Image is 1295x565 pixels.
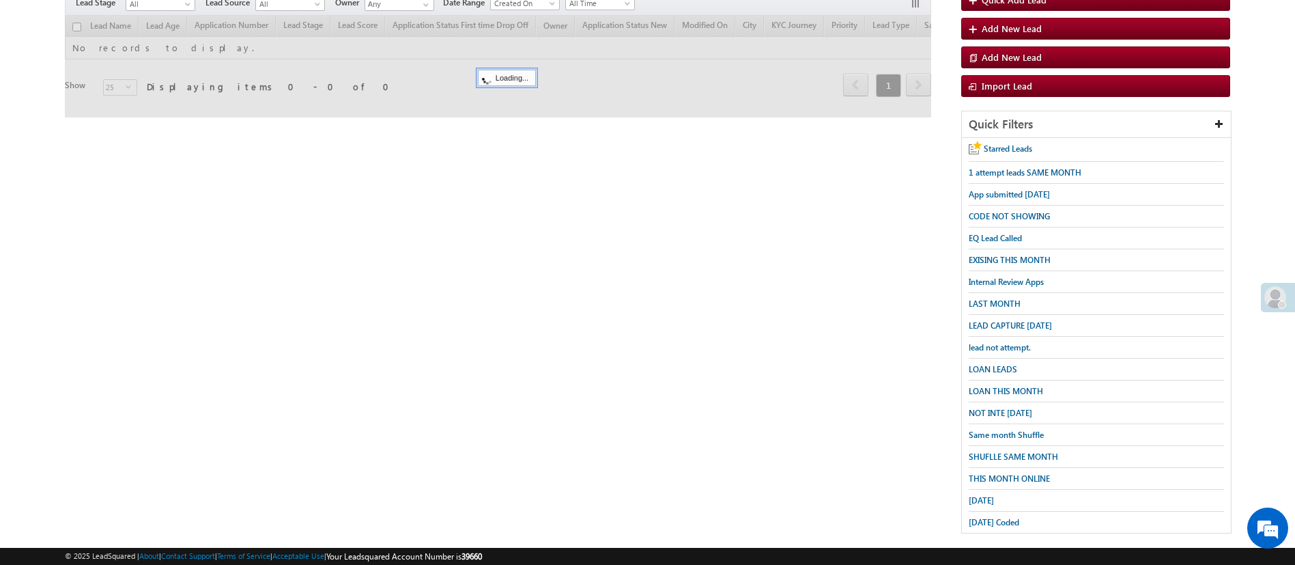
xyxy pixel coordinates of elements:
[982,80,1032,92] span: Import Lead
[969,189,1050,199] span: App submitted [DATE]
[161,551,215,560] a: Contact Support
[969,408,1032,418] span: NOT INTE [DATE]
[461,551,482,562] span: 39660
[272,551,324,560] a: Acceptable Use
[969,299,1021,309] span: LAST MONTH
[969,255,1051,265] span: EXISING THIS MONTH
[478,70,536,86] div: Loading...
[969,320,1052,331] span: LEAD CAPTURE [DATE]
[969,233,1022,243] span: EQ Lead Called
[982,23,1042,34] span: Add New Lead
[969,495,994,506] span: [DATE]
[139,551,159,560] a: About
[326,551,482,562] span: Your Leadsquared Account Number is
[969,430,1044,440] span: Same month Shuffle
[969,364,1017,374] span: LOAN LEADS
[65,550,482,563] span: © 2025 LeadSquared | | | | |
[969,167,1081,178] span: 1 attempt leads SAME MONTH
[217,551,270,560] a: Terms of Service
[982,51,1042,63] span: Add New Lead
[984,143,1032,154] span: Starred Leads
[969,386,1043,396] span: LOAN THIS MONTH
[969,342,1031,353] span: lead not attempt.
[969,473,1050,484] span: THIS MONTH ONLINE
[969,517,1019,527] span: [DATE] Coded
[969,277,1044,287] span: Internal Review Apps
[969,211,1050,221] span: CODE NOT SHOWING
[962,111,1231,138] div: Quick Filters
[969,452,1058,462] span: SHUFLLE SAME MONTH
